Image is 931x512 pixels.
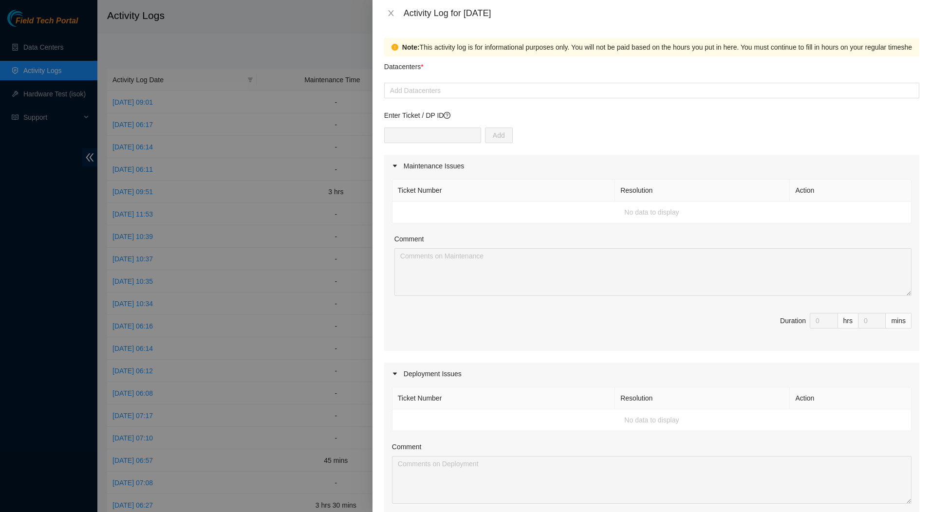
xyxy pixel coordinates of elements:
[392,441,422,452] label: Comment
[402,42,420,53] strong: Note:
[392,409,912,431] td: No data to display
[392,201,912,223] td: No data to display
[394,234,424,244] label: Comment
[392,456,912,504] textarea: Comment
[384,110,919,121] p: Enter Ticket / DP ID
[392,387,615,409] th: Ticket Number
[392,163,398,169] span: caret-right
[790,180,912,201] th: Action
[615,180,790,201] th: Resolution
[485,128,513,143] button: Add
[404,8,919,18] div: Activity Log for [DATE]
[780,315,806,326] div: Duration
[838,313,858,329] div: hrs
[615,387,790,409] th: Resolution
[394,248,912,296] textarea: Comment
[384,363,919,385] div: Deployment Issues
[384,155,919,177] div: Maintenance Issues
[384,9,398,18] button: Close
[790,387,912,409] th: Action
[886,313,912,329] div: mins
[387,9,395,17] span: close
[391,44,398,51] span: exclamation-circle
[384,56,424,72] p: Datacenters
[392,180,615,201] th: Ticket Number
[444,112,450,119] span: question-circle
[392,371,398,377] span: caret-right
